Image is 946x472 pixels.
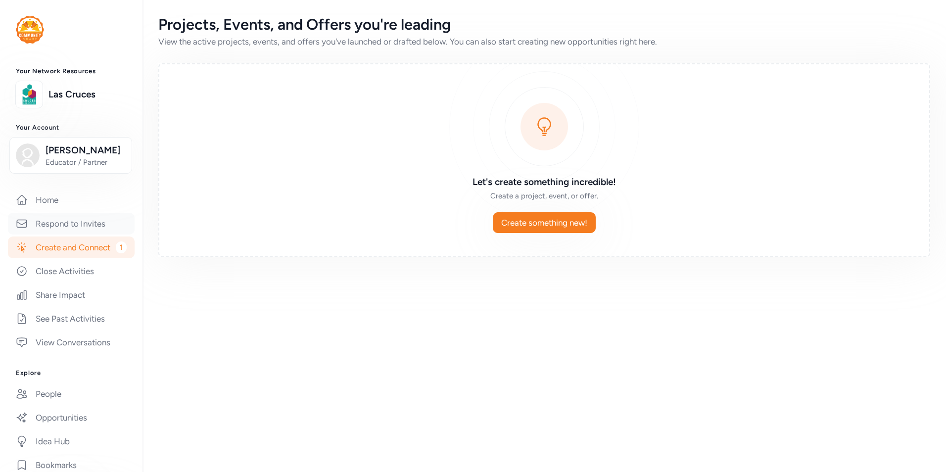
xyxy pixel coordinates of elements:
[9,137,132,174] button: [PERSON_NAME]Educator / Partner
[8,284,135,306] a: Share Impact
[16,124,127,132] h3: Your Account
[16,369,127,377] h3: Explore
[8,260,135,282] a: Close Activities
[46,143,126,157] span: [PERSON_NAME]
[8,308,135,330] a: See Past Activities
[16,16,44,44] img: logo
[402,191,687,201] div: Create a project, event, or offer.
[8,430,135,452] a: Idea Hub
[48,88,127,101] a: Las Cruces
[158,36,930,47] div: View the active projects, events, and offers you've launched or drafted below. You can also start...
[493,212,596,233] button: Create something new!
[501,217,587,229] span: Create something new!
[8,189,135,211] a: Home
[16,67,127,75] h3: Your Network Resources
[8,383,135,405] a: People
[46,157,126,167] span: Educator / Partner
[8,236,135,258] a: Create and Connect1
[402,175,687,189] h3: Let's create something incredible!
[8,213,135,235] a: Respond to Invites
[8,407,135,428] a: Opportunities
[8,331,135,353] a: View Conversations
[18,84,40,105] img: logo
[158,16,930,34] div: Projects, Events, and Offers you're leading
[116,241,127,253] span: 1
